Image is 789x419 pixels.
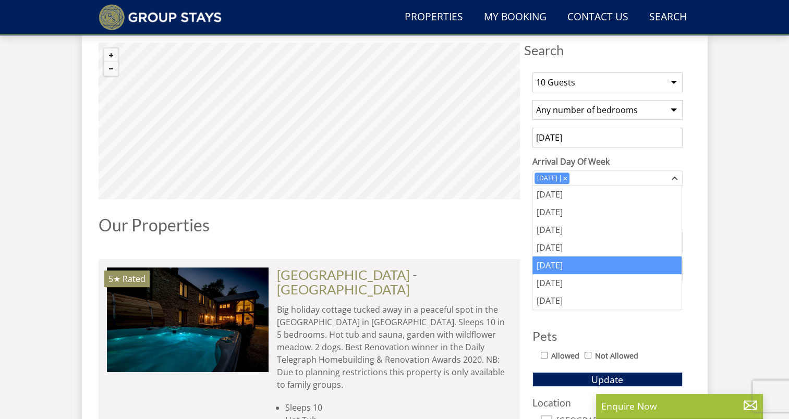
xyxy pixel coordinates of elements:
canvas: Map [99,43,520,199]
a: 5★ Rated [107,267,269,372]
div: [DATE] [535,174,560,183]
h1: Our Properties [99,216,520,234]
a: [GEOGRAPHIC_DATA] [277,267,410,282]
label: Arrival Day Of Week [532,155,683,168]
div: [DATE] [532,203,682,221]
div: [DATE] [532,239,682,256]
button: Zoom out [104,62,118,76]
div: [DATE] [532,186,682,203]
img: Group Stays [99,4,222,30]
span: Update [591,373,623,386]
span: Search [524,43,691,57]
img: somerset-sleeping-12.original.jpg [107,267,269,372]
h3: Pets [532,329,683,343]
span: - [277,267,417,297]
a: Properties [400,6,467,29]
h3: Location [532,397,683,408]
div: [DATE] [532,256,682,274]
span: Rated [123,273,145,285]
input: Arrival Date [532,128,683,147]
label: Not Allowed [595,350,638,362]
a: Search [645,6,691,29]
a: [GEOGRAPHIC_DATA] [277,281,410,297]
div: [DATE] [532,292,682,310]
button: Zoom in [104,48,118,62]
div: Combobox [532,170,683,186]
div: [DATE] [532,274,682,292]
p: Big holiday cottage tucked away in a peaceful spot in the [GEOGRAPHIC_DATA] in [GEOGRAPHIC_DATA].... [277,303,512,391]
li: Sleeps 10 [285,401,512,414]
a: My Booking [480,6,551,29]
a: Contact Us [563,6,633,29]
p: Enquire Now [601,399,758,413]
label: Allowed [551,350,579,362]
button: Update [532,372,683,387]
div: [DATE] [532,221,682,239]
span: OTTERHEAD HOUSE has a 5 star rating under the Quality in Tourism Scheme [108,273,120,285]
